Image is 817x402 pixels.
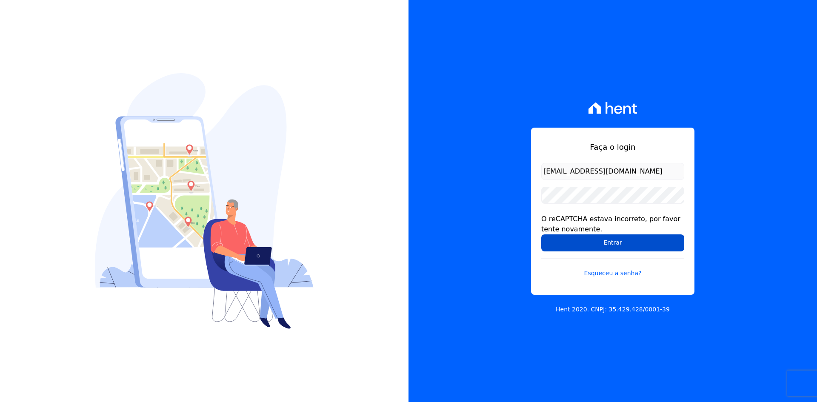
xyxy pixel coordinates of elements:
p: Hent 2020. CNPJ: 35.429.428/0001-39 [556,305,670,314]
img: Login [95,73,314,329]
div: O reCAPTCHA estava incorreto, por favor tente novamente. [541,214,684,234]
input: Email [541,163,684,180]
h1: Faça o login [541,141,684,153]
a: Esqueceu a senha? [541,258,684,278]
input: Entrar [541,234,684,251]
